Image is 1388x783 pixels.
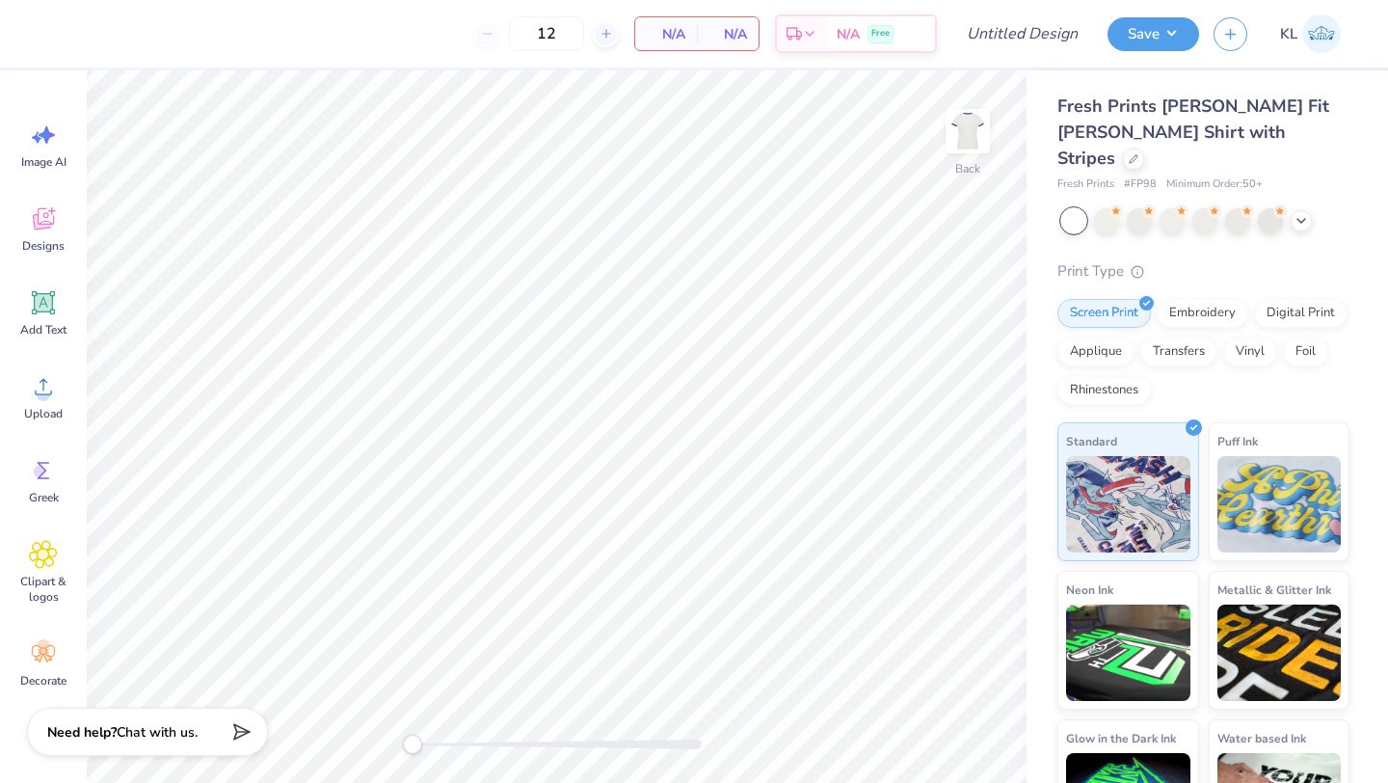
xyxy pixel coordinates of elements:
span: Fresh Prints [1057,176,1114,193]
span: N/A [647,24,685,44]
div: Foil [1283,337,1328,366]
div: Vinyl [1223,337,1277,366]
input: – – [509,16,584,51]
span: Greek [29,490,59,505]
img: Back [948,112,987,150]
span: Upload [24,406,63,421]
img: Kaia Lain [1302,14,1341,53]
span: Add Text [20,322,67,337]
span: Image AI [21,154,67,170]
button: Save [1108,17,1199,51]
span: Puff Ink [1217,431,1258,451]
div: Digital Print [1254,299,1348,328]
div: Transfers [1140,337,1217,366]
span: Glow in the Dark Ink [1066,728,1176,748]
div: Rhinestones [1057,376,1151,405]
span: # FP98 [1124,176,1157,193]
div: Print Type [1057,260,1349,283]
a: KL [1271,14,1349,53]
img: Puff Ink [1217,456,1342,553]
span: Clipart & logos [12,574,75,605]
span: Decorate [20,673,67,688]
span: N/A [708,24,747,44]
span: Standard [1066,431,1117,451]
img: Neon Ink [1066,605,1190,701]
div: Accessibility label [403,735,422,754]
span: Designs [22,238,65,254]
span: Neon Ink [1066,580,1113,600]
img: Metallic & Glitter Ink [1217,605,1342,701]
strong: Need help? [47,723,117,742]
span: Minimum Order: 50 + [1166,176,1263,193]
div: Screen Print [1057,299,1151,328]
div: Applique [1057,337,1134,366]
span: Metallic & Glitter Ink [1217,580,1331,600]
div: Back [955,160,980,177]
span: Free [871,27,890,40]
span: N/A [837,24,860,44]
span: Chat with us. [117,723,198,742]
span: KL [1280,23,1297,45]
span: Fresh Prints [PERSON_NAME] Fit [PERSON_NAME] Shirt with Stripes [1057,94,1329,170]
div: Embroidery [1157,299,1248,328]
input: Untitled Design [951,14,1093,53]
img: Standard [1066,456,1190,553]
span: Water based Ink [1217,728,1306,748]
